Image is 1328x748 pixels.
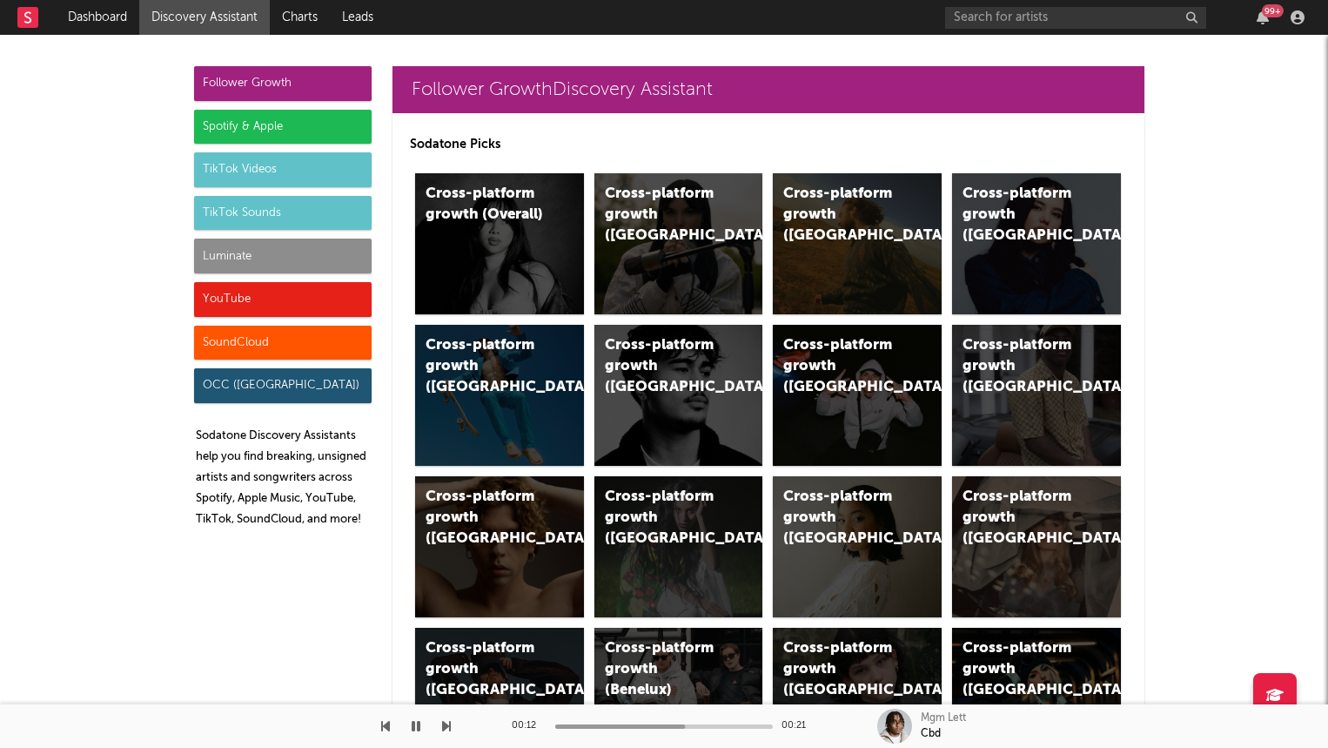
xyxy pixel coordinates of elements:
[783,184,902,246] div: Cross-platform growth ([GEOGRAPHIC_DATA])
[594,325,763,466] a: Cross-platform growth ([GEOGRAPHIC_DATA])
[952,173,1121,314] a: Cross-platform growth ([GEOGRAPHIC_DATA])
[194,239,372,273] div: Luminate
[194,282,372,317] div: YouTube
[194,368,372,403] div: OCC ([GEOGRAPHIC_DATA])
[194,196,372,231] div: TikTok Sounds
[392,66,1144,113] a: Follower GrowthDiscovery Assistant
[426,335,544,398] div: Cross-platform growth ([GEOGRAPHIC_DATA])
[426,487,544,549] div: Cross-platform growth ([GEOGRAPHIC_DATA])
[194,110,372,145] div: Spotify & Apple
[415,325,584,466] a: Cross-platform growth ([GEOGRAPHIC_DATA])
[194,326,372,361] div: SoundCloud
[426,638,544,701] div: Cross-platform growth ([GEOGRAPHIC_DATA])
[426,184,544,226] div: Cross-platform growth (Overall)
[962,638,1081,701] div: Cross-platform growth ([GEOGRAPHIC_DATA])
[962,184,1081,246] div: Cross-platform growth ([GEOGRAPHIC_DATA])
[512,716,547,737] div: 00:12
[410,134,1127,155] p: Sodatone Picks
[605,335,723,398] div: Cross-platform growth ([GEOGRAPHIC_DATA])
[605,184,723,246] div: Cross-platform growth ([GEOGRAPHIC_DATA])
[781,716,816,737] div: 00:21
[783,487,902,549] div: Cross-platform growth ([GEOGRAPHIC_DATA])
[194,152,372,187] div: TikTok Videos
[196,426,372,530] p: Sodatone Discovery Assistants help you find breaking, unsigned artists and songwriters across Spo...
[783,335,902,398] div: Cross-platform growth ([GEOGRAPHIC_DATA]/GSA)
[594,476,763,617] a: Cross-platform growth ([GEOGRAPHIC_DATA])
[1257,10,1269,24] button: 99+
[962,487,1081,549] div: Cross-platform growth ([GEOGRAPHIC_DATA])
[594,173,763,314] a: Cross-platform growth ([GEOGRAPHIC_DATA])
[605,487,723,549] div: Cross-platform growth ([GEOGRAPHIC_DATA])
[773,325,942,466] a: Cross-platform growth ([GEOGRAPHIC_DATA]/GSA)
[773,173,942,314] a: Cross-platform growth ([GEOGRAPHIC_DATA])
[194,66,372,101] div: Follower Growth
[1262,4,1284,17] div: 99 +
[783,638,902,701] div: Cross-platform growth ([GEOGRAPHIC_DATA])
[952,476,1121,617] a: Cross-platform growth ([GEOGRAPHIC_DATA])
[605,638,723,701] div: Cross-platform growth (Benelux)
[921,726,941,742] div: Cbd
[415,173,584,314] a: Cross-platform growth (Overall)
[773,476,942,617] a: Cross-platform growth ([GEOGRAPHIC_DATA])
[952,325,1121,466] a: Cross-platform growth ([GEOGRAPHIC_DATA])
[921,711,966,726] div: Mgm Lett
[415,476,584,617] a: Cross-platform growth ([GEOGRAPHIC_DATA])
[962,335,1081,398] div: Cross-platform growth ([GEOGRAPHIC_DATA])
[945,7,1206,29] input: Search for artists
